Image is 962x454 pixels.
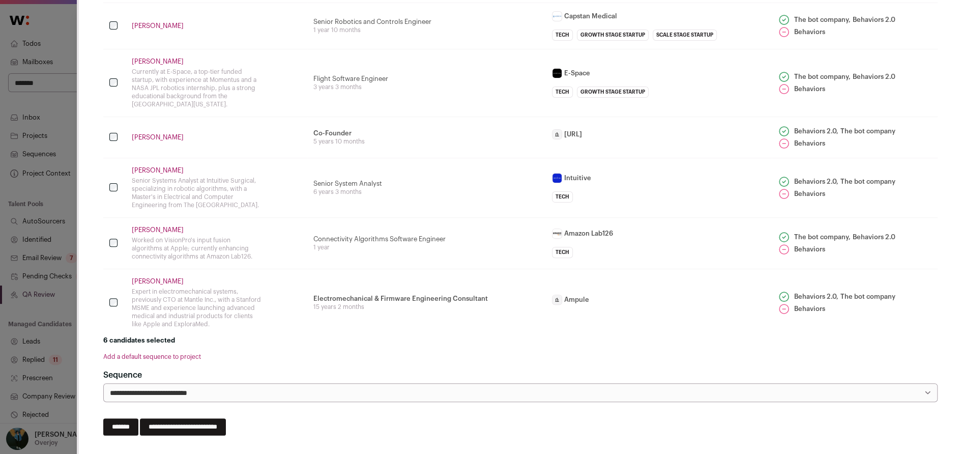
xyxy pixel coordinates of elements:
[552,191,573,203] li: Tech
[313,180,540,188] div: Senior System Analyst
[853,16,895,23] span: Behaviors 2.0
[853,73,895,80] span: Behaviors 2.0
[653,30,717,41] li: Scale Stage Startup
[132,236,261,261] div: Worked on VisionPro's input fusion algorithms at Apple; currently enhancing connectivity algorith...
[132,277,261,286] a: [PERSON_NAME]
[794,128,838,134] span: Behaviors 2.0,
[552,69,562,78] img: c4d22d8eddf9358d42252e126c550680e5be569b977d3789b41a23ed4bcecf3d.jpg
[313,75,540,83] div: Flight Software Engineer
[794,178,838,185] span: Behaviors 2.0,
[313,83,540,91] div: 3 years 3 months
[132,22,261,30] a: [PERSON_NAME]
[564,130,582,138] div: [URL]
[313,18,540,26] div: Senior Robotics and Controls Engineer
[132,58,261,66] a: [PERSON_NAME]
[132,288,261,328] div: Expert in electromechanical systems, previously CTO at Mantle Inc., with a Stanford MSME and expe...
[552,15,562,17] img: 3c350ca4959299d57bc62f600c80b599b44392917319e3a3056391f139a895e1.png
[552,247,573,258] li: Tech
[840,178,895,185] span: The bot company
[132,177,261,209] div: Senior Systems Analyst at Intuitive Surgical, specializing in robotic algorithms, with a Master's...
[132,166,261,175] a: [PERSON_NAME]
[552,174,562,183] img: 78026ada238077497754dd7e9eac5104a56e7d411594ba739d494050d1e8d4b4.jpg
[132,68,261,108] div: Currently at E-Space, a top-tier funded startup, with experience at Momentus and a NASA JPL robot...
[794,305,825,312] span: Behaviors
[794,140,825,147] span: Behaviors
[564,296,589,304] div: Ampule
[132,226,261,234] a: [PERSON_NAME]
[840,293,895,300] span: The bot company
[132,133,261,141] a: [PERSON_NAME]
[313,243,540,251] div: 1 year
[840,128,895,134] span: The bot company
[313,235,540,243] div: Connectivity Algorithms Software Engineer
[794,86,825,92] span: Behaviors
[577,87,649,98] li: Growth Stage Startup
[794,234,851,240] span: The bot company,
[313,188,540,196] div: 6 years 3 months
[313,130,352,136] span: Co-Founder
[313,137,540,146] div: 5 years 10 months
[552,30,573,41] li: Tech
[564,69,590,77] div: E-Space
[564,174,591,182] div: Intuitive
[794,73,851,80] span: The bot company,
[313,26,540,34] div: 1 year 10 months
[552,295,562,304] img: company-logo-placeholder-414d4e2ec0e2ddebbe968bf319fdfe5acfe0c9b87f798d344e800bc9a89632a0.png
[564,12,617,20] div: Capstan Medical
[564,230,613,238] div: Amazon Lab126
[794,190,825,197] span: Behaviors
[794,16,851,23] span: The bot company,
[103,336,938,345] div: 6 candidates selected
[853,234,895,240] span: Behaviors 2.0
[794,246,825,252] span: Behaviors
[552,130,562,139] img: company-logo-placeholder-414d4e2ec0e2ddebbe968bf319fdfe5acfe0c9b87f798d344e800bc9a89632a0.png
[794,293,838,300] span: Behaviors 2.0,
[552,87,573,98] li: Tech
[552,229,562,238] img: 65a19ceb0a4430189056c290cfd816226616aa9addc78267c33b86bf54c0d222.jpg
[577,30,649,41] li: Growth Stage Startup
[794,29,825,35] span: Behaviors
[103,369,142,381] label: Sequence
[313,303,540,311] div: 15 years 2 months
[103,354,201,360] a: Add a default sequence to project
[313,295,488,302] span: Electromechanical & Firmware Engineering Consultant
